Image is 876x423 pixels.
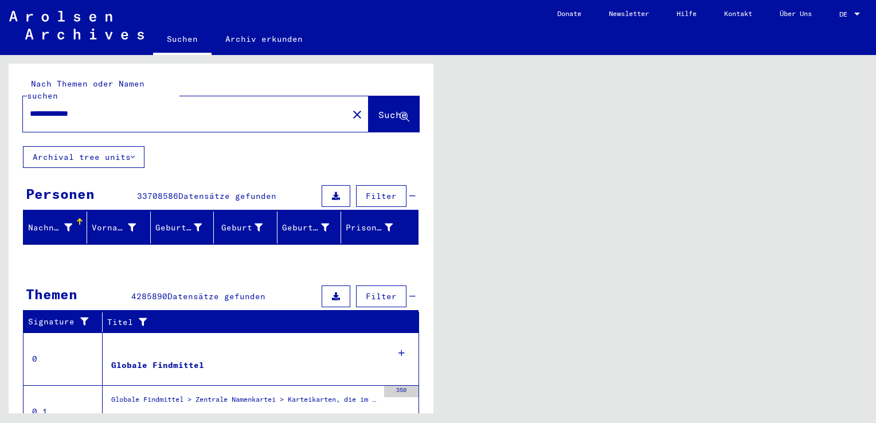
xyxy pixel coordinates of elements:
div: Geburtsname [155,222,202,234]
div: Signature [28,316,93,328]
td: 0 [24,332,103,385]
div: Geburtsname [155,218,217,237]
button: Filter [356,285,406,307]
mat-header-cell: Nachname [24,211,87,244]
span: Filter [366,291,397,301]
button: Filter [356,185,406,207]
div: 350 [384,386,419,397]
div: Titel [107,316,396,328]
mat-icon: close [350,108,364,122]
span: DE [839,10,852,18]
div: Globale Findmittel > Zentrale Namenkartei > Karteikarten, die im Rahmen der sequentiellen Massend... [111,394,378,410]
span: 4285890 [131,291,167,301]
span: Filter [366,191,397,201]
div: Geburtsdatum [282,218,343,237]
span: Datensätze gefunden [178,191,276,201]
div: Vorname [92,222,136,234]
div: Nachname [28,218,87,237]
mat-header-cell: Geburtsname [151,211,214,244]
span: 33708586 [137,191,178,201]
mat-header-cell: Vorname [87,211,151,244]
mat-header-cell: Geburt‏ [214,211,277,244]
div: Geburt‏ [218,222,263,234]
button: Archival tree units [23,146,144,168]
a: Archiv erkunden [212,25,316,53]
div: Prisoner # [346,222,393,234]
mat-header-cell: Prisoner # [341,211,418,244]
button: Clear [346,103,369,126]
div: Nachname [28,222,72,234]
div: Personen [26,183,95,204]
a: Suchen [153,25,212,55]
div: Geburt‏ [218,218,277,237]
div: Geburtsdatum [282,222,329,234]
div: Themen [26,284,77,304]
div: Signature [28,313,105,331]
mat-label: Nach Themen oder Namen suchen [27,79,144,101]
span: Suche [378,109,407,120]
div: Titel [107,313,408,331]
div: Prisoner # [346,218,407,237]
img: Arolsen_neg.svg [9,11,144,40]
button: Suche [369,96,419,132]
span: Datensätze gefunden [167,291,265,301]
div: Vorname [92,218,150,237]
div: Globale Findmittel [111,359,204,371]
mat-header-cell: Geburtsdatum [277,211,341,244]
